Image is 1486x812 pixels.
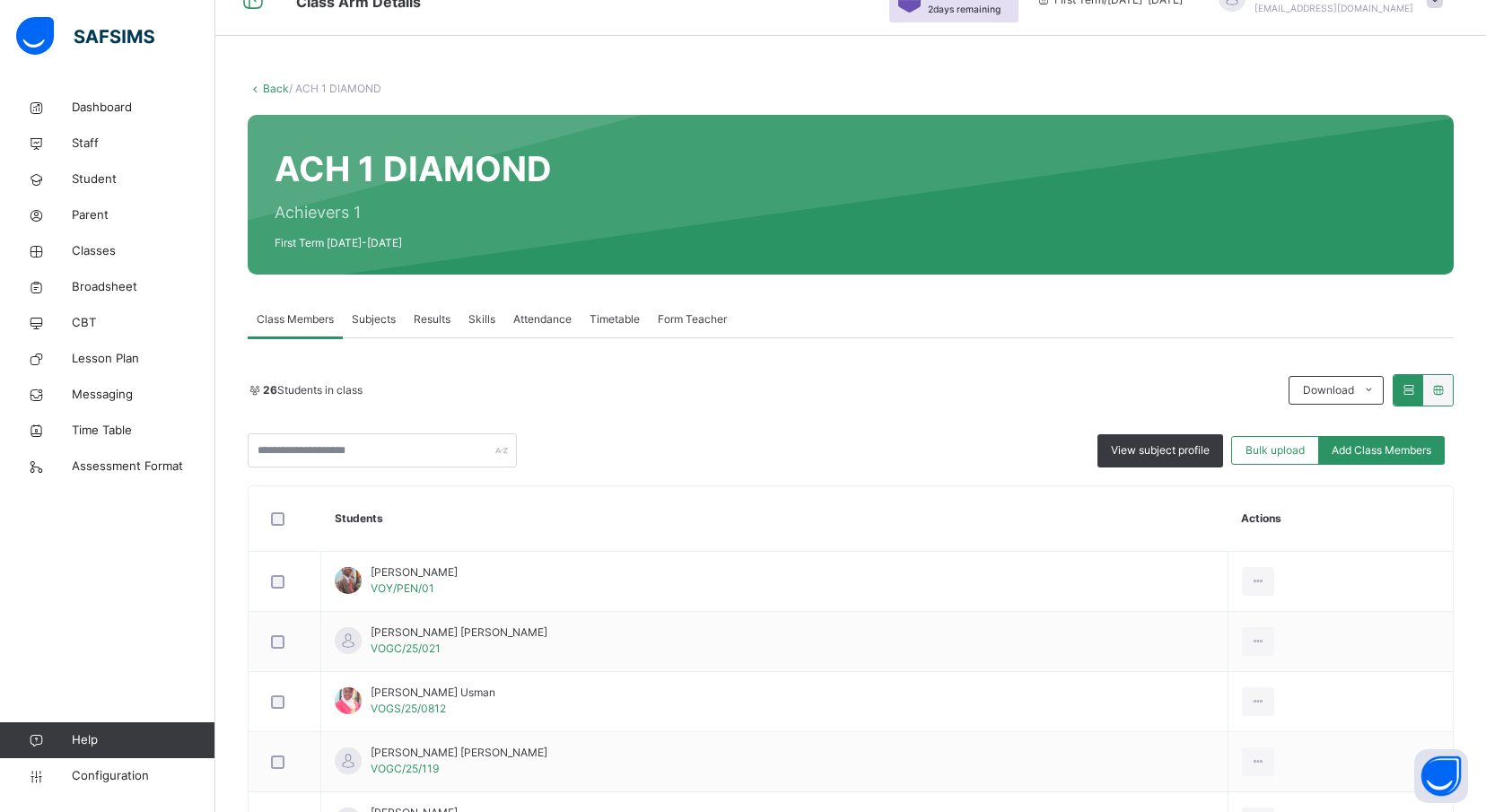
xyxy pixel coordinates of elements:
[513,311,572,327] span: Attendance
[371,642,441,655] span: VOGC/25/021
[72,278,215,296] span: Broadsheet
[658,311,727,327] span: Form Teacher
[321,486,1228,552] th: Students
[371,702,446,715] span: VOGS/25/0812
[289,82,381,95] span: / ACH 1 DIAMOND
[72,135,215,153] span: Staff
[16,17,154,55] img: safsims
[72,386,215,404] span: Messaging
[352,311,396,327] span: Subjects
[590,311,640,327] span: Timetable
[371,581,434,595] span: VOY/PEN/01
[1332,442,1431,458] span: Add Class Members
[72,422,215,440] span: Time Table
[371,564,458,581] span: [PERSON_NAME]
[263,383,277,397] b: 26
[72,314,215,332] span: CBT
[371,685,495,701] span: [PERSON_NAME] Usman
[72,731,214,749] span: Help
[371,762,439,775] span: VOGC/25/119
[1303,382,1354,398] span: Download
[1228,486,1453,552] th: Actions
[468,311,495,327] span: Skills
[72,242,215,260] span: Classes
[928,4,1001,14] span: 2 days remaining
[72,767,214,785] span: Configuration
[1254,3,1413,13] span: [EMAIL_ADDRESS][DOMAIN_NAME]
[371,745,547,761] span: [PERSON_NAME] [PERSON_NAME]
[1414,749,1468,803] button: Open asap
[72,458,215,476] span: Assessment Format
[72,99,215,117] span: Dashboard
[263,382,363,398] span: Students in class
[1246,442,1305,458] span: Bulk upload
[72,206,215,224] span: Parent
[414,311,450,327] span: Results
[263,82,289,95] a: Back
[371,624,547,641] span: [PERSON_NAME] [PERSON_NAME]
[257,311,334,327] span: Class Members
[1111,442,1210,458] span: View subject profile
[72,350,215,368] span: Lesson Plan
[72,170,215,188] span: Student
